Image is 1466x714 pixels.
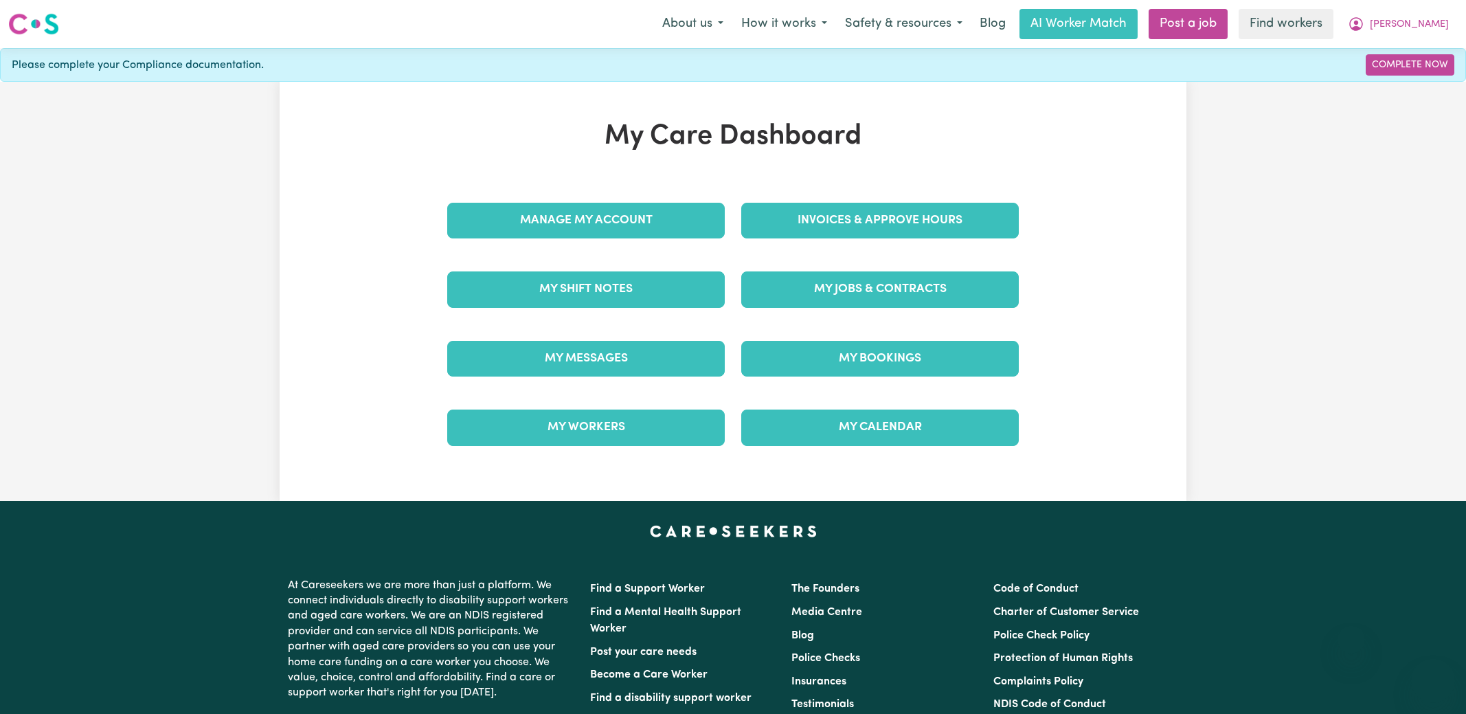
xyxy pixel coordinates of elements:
span: [PERSON_NAME] [1370,17,1449,32]
a: My Calendar [741,410,1019,445]
a: Protection of Human Rights [993,653,1133,664]
a: Post a job [1149,9,1228,39]
a: Manage My Account [447,203,725,238]
a: Media Centre [791,607,862,618]
a: Blog [971,9,1014,39]
a: Careseekers logo [8,8,59,40]
a: My Workers [447,410,725,445]
a: NDIS Code of Conduct [993,699,1106,710]
button: How it works [732,10,836,38]
a: Police Check Policy [993,630,1090,641]
p: At Careseekers we are more than just a platform. We connect individuals directly to disability su... [288,572,574,706]
span: Please complete your Compliance documentation. [12,57,264,74]
a: Complete Now [1366,54,1454,76]
img: Careseekers logo [8,12,59,36]
a: Insurances [791,676,846,687]
a: My Shift Notes [447,271,725,307]
h1: My Care Dashboard [439,120,1027,153]
a: Find a disability support worker [590,693,752,704]
a: Find a Mental Health Support Worker [590,607,741,634]
a: Blog [791,630,814,641]
a: Complaints Policy [993,676,1083,687]
a: AI Worker Match [1019,9,1138,39]
a: Become a Care Worker [590,669,708,680]
button: My Account [1339,10,1458,38]
a: Find a Support Worker [590,583,705,594]
a: The Founders [791,583,859,594]
a: Police Checks [791,653,860,664]
a: Testimonials [791,699,854,710]
button: Safety & resources [836,10,971,38]
a: My Messages [447,341,725,377]
a: Invoices & Approve Hours [741,203,1019,238]
a: Charter of Customer Service [993,607,1139,618]
a: Careseekers home page [650,526,817,537]
a: Code of Conduct [993,583,1079,594]
a: Find workers [1239,9,1333,39]
a: Post your care needs [590,647,697,658]
button: About us [653,10,732,38]
a: My Bookings [741,341,1019,377]
iframe: Close message [1338,626,1365,654]
iframe: Button to launch messaging window [1411,659,1455,703]
a: My Jobs & Contracts [741,271,1019,307]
